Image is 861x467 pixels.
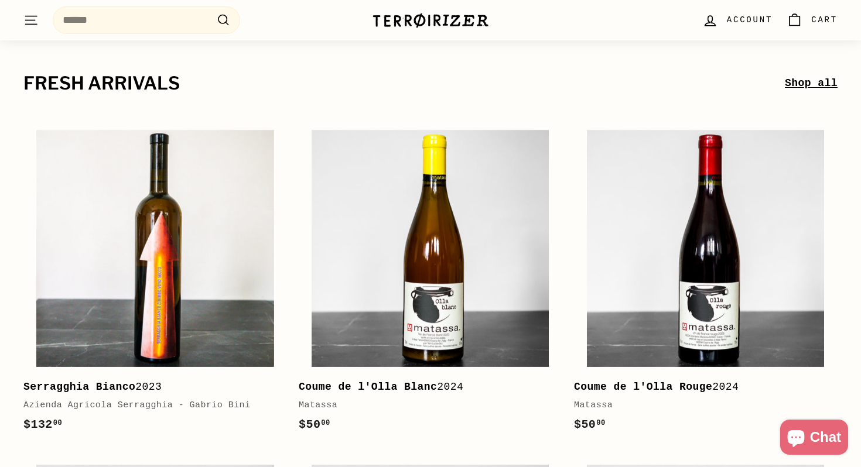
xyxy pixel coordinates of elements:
div: 2024 [574,379,826,396]
a: Coume de l'Olla Blanc2024Matassa [299,116,562,445]
a: Serragghia Bianco2023Azienda Agricola Serragghia - Gabrio Bini [23,116,287,445]
b: Serragghia Bianco [23,381,135,393]
h2: fresh arrivals [23,74,785,94]
div: Matassa [299,399,551,413]
a: Cart [780,3,845,37]
span: Account [727,13,773,26]
a: Coume de l'Olla Rouge2024Matassa [574,116,838,445]
span: $50 [299,418,330,431]
span: $50 [574,418,606,431]
sup: 00 [53,419,62,427]
sup: 00 [596,419,605,427]
span: $132 [23,418,62,431]
b: Coume de l'Olla Blanc [299,381,437,393]
a: Account [695,3,780,37]
b: Coume de l'Olla Rouge [574,381,712,393]
div: Matassa [574,399,826,413]
sup: 00 [321,419,330,427]
div: 2023 [23,379,275,396]
a: Shop all [785,75,838,92]
span: Cart [811,13,838,26]
inbox-online-store-chat: Shopify online store chat [777,420,852,458]
div: 2024 [299,379,551,396]
div: Azienda Agricola Serragghia - Gabrio Bini [23,399,275,413]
